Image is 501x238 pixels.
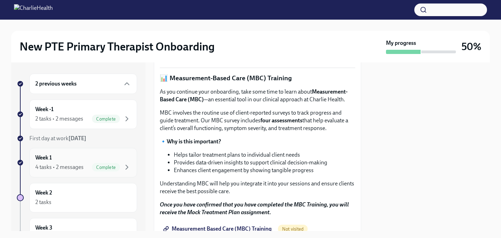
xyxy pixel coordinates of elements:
[17,135,137,142] a: First day at work[DATE]
[160,222,277,236] a: Measurement Based Care (MBC) Training
[165,225,272,232] span: Measurement Based Care (MBC) Training
[167,138,221,145] strong: Why is this important?
[35,163,84,171] div: 4 tasks • 2 messages
[35,198,51,206] div: 2 tasks
[17,183,137,212] a: Week 22 tasks
[92,116,120,122] span: Complete
[35,224,52,232] h6: Week 3
[35,189,52,197] h6: Week 2
[278,226,308,232] span: Not visited
[35,80,77,88] h6: 2 previous weeks
[386,39,416,47] strong: My progress
[29,74,137,94] div: 2 previous weeks
[160,88,355,103] p: As you continue your onboarding, take some time to learn about —an essential tool in our clinical...
[35,115,83,123] div: 2 tasks • 2 messages
[160,201,349,216] strong: Once you have confirmed that you have completed the MBC Training, you will receive the Mock Treat...
[160,109,355,132] p: MBC involves the routine use of client-reported surveys to track progress and guide treatment. Ou...
[174,151,355,159] li: Helps tailor treatment plans to individual client needs
[174,159,355,166] li: Provides data-driven insights to support clinical decision-making
[160,180,355,195] p: Understanding MBC will help you integrate it into your sessions and ensure clients receive the be...
[20,40,215,54] h2: New PTE Primary Therapist Onboarding
[14,4,53,15] img: CharlieHealth
[69,135,86,142] strong: [DATE]
[92,165,120,170] span: Complete
[17,100,137,129] a: Week -12 tasks • 2 messagesComplete
[461,40,481,53] h3: 50%
[160,74,355,83] p: 📊 Measurement-Based Care (MBC) Training
[260,117,302,124] strong: four assessments
[160,138,355,145] p: 🔹
[35,154,52,162] h6: Week 1
[35,106,53,113] h6: Week -1
[174,166,355,174] li: Enhances client engagement by showing tangible progress
[17,148,137,177] a: Week 14 tasks • 2 messagesComplete
[29,135,86,142] span: First day at work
